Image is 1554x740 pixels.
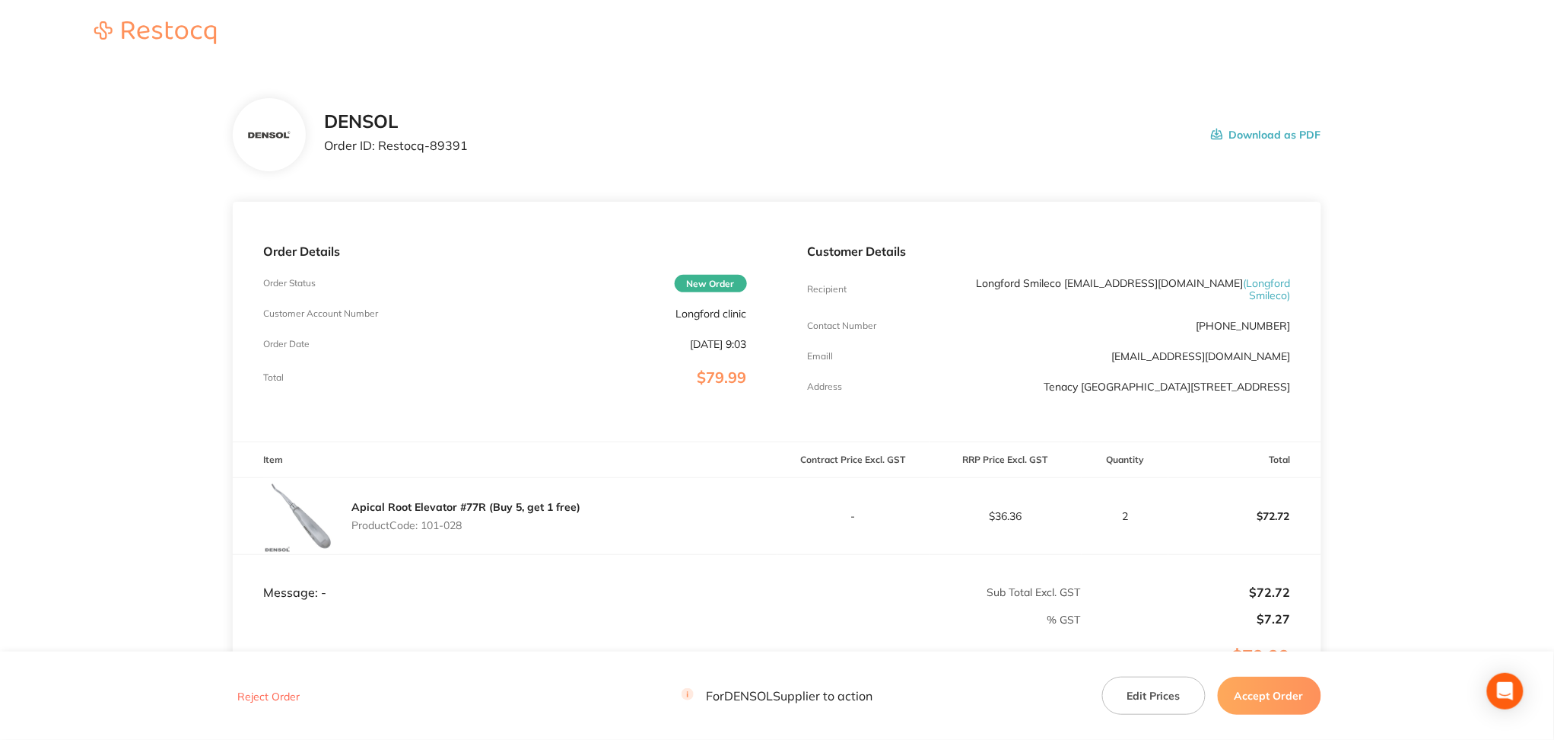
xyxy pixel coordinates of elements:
p: $72.72 [1169,498,1320,534]
button: Accept Order [1218,677,1321,715]
p: [PHONE_NUMBER] [1196,320,1291,332]
p: For DENSOL Supplier to action [682,689,872,703]
p: - [778,510,929,522]
p: Longford Smileco [EMAIL_ADDRESS][DOMAIN_NAME] [968,277,1290,301]
p: Customer Account Number [263,308,378,319]
th: RRP Price Excl. GST [930,442,1082,478]
p: Order Date [263,339,310,349]
a: Restocq logo [79,21,231,46]
p: $79.99 [1082,646,1320,698]
a: [EMAIL_ADDRESS][DOMAIN_NAME] [1112,349,1291,363]
p: Tenacy [GEOGRAPHIC_DATA][STREET_ADDRESS] [1044,381,1291,393]
th: Quantity [1082,442,1168,478]
p: Longford clinic [676,308,747,320]
span: New Order [675,275,747,292]
p: Customer Details [808,244,1291,258]
p: $72.72 [1082,585,1291,599]
p: Recipient [808,284,847,295]
img: Y2p0bmswZQ [245,110,294,160]
a: Apical Root Elevator #77R (Buy 5, get 1 free) [351,500,580,514]
button: Download as PDF [1211,111,1321,158]
p: Order Details [263,244,746,258]
th: Contract Price Excl. GST [777,442,930,478]
p: Sub Total ( 1 Items) [234,651,1080,694]
th: Item [233,442,777,478]
td: Message: - [233,555,777,601]
span: $79.99 [698,368,747,387]
p: Emaill [808,351,834,362]
p: Address [808,381,843,392]
img: M3JtM3VmMA [263,478,339,554]
div: Open Intercom Messenger [1487,673,1524,710]
th: Total [1168,442,1320,478]
p: Product Code: 101-028 [351,519,580,531]
h2: DENSOL [324,111,468,132]
button: Edit Prices [1102,677,1206,715]
p: [DATE] 9:03 [691,338,747,350]
button: Reject Order [233,690,304,703]
p: 2 [1082,510,1168,522]
p: Sub Total Excl. GST [778,586,1081,598]
p: % GST [234,614,1080,626]
p: Total [263,372,284,383]
span: ( Longford Smileco ) [1244,276,1291,302]
p: $7.27 [1082,612,1291,626]
p: Contact Number [808,321,877,331]
img: Restocq logo [79,21,231,44]
p: $36.36 [930,510,1081,522]
p: Order ID: Restocq- 89391 [324,139,468,152]
p: Order Status [263,278,316,289]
